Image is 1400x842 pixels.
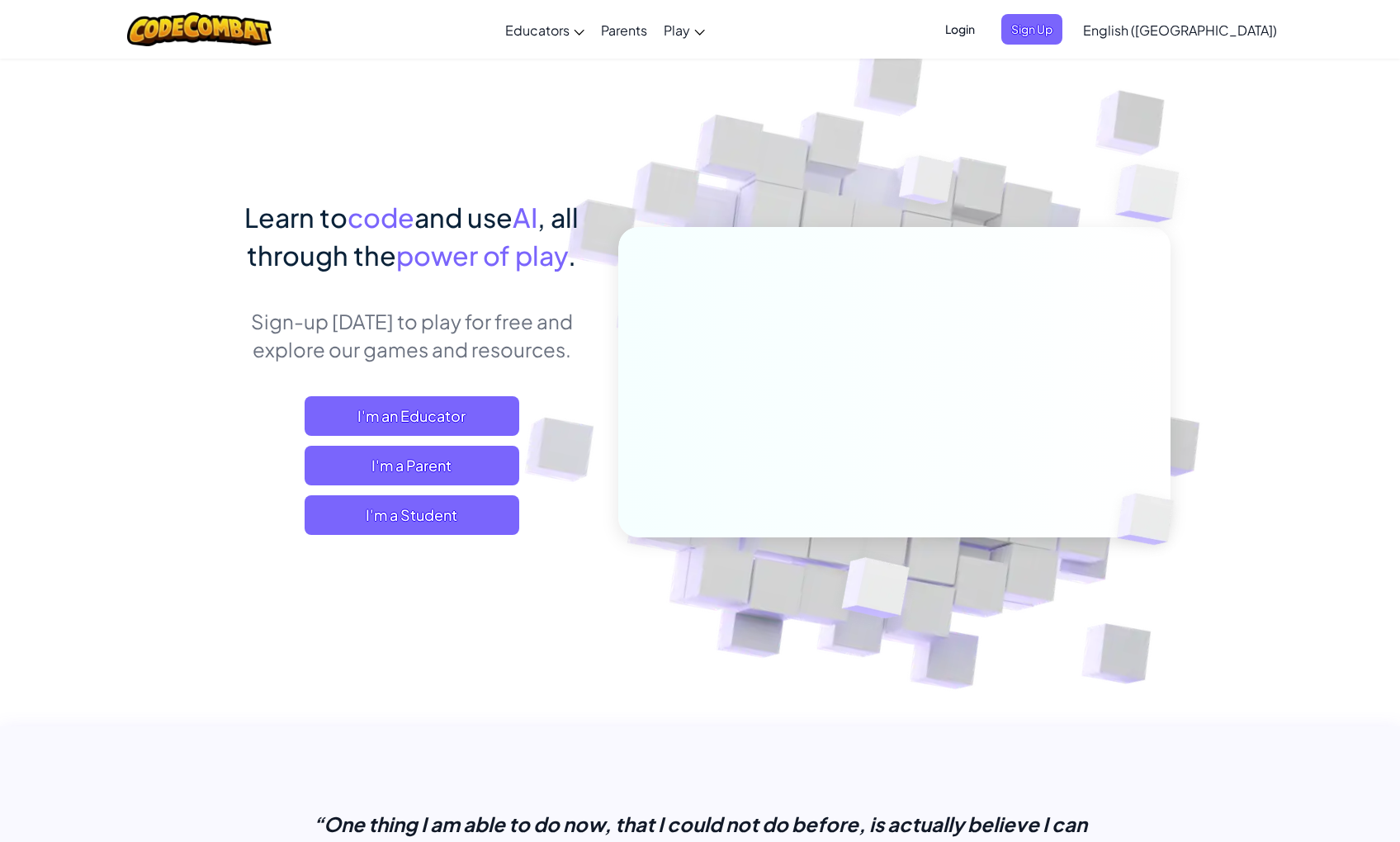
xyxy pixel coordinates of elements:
img: Overlap cubes [802,523,949,660]
span: . [568,239,576,272]
button: Sign Up [1001,14,1062,45]
span: and use [414,201,513,234]
span: code [348,201,414,234]
img: Overlap cubes [868,123,987,246]
a: I'm an Educator [305,396,519,436]
button: Login [935,14,985,45]
span: AI [513,201,537,234]
a: I'm a Parent [305,446,519,485]
span: Educators [505,21,570,39]
img: Overlap cubes [1082,124,1225,263]
a: Play [655,7,713,52]
span: power of play [396,239,568,272]
span: English ([GEOGRAPHIC_DATA]) [1083,21,1277,39]
a: Educators [497,7,593,52]
span: Learn to [244,201,348,234]
a: English ([GEOGRAPHIC_DATA]) [1075,7,1285,52]
button: I'm a Student [305,495,519,535]
span: Play [664,21,690,39]
p: Sign-up [DATE] to play for free and explore our games and resources. [229,307,594,363]
img: Overlap cubes [1090,459,1213,579]
img: CodeCombat logo [127,12,272,46]
a: Parents [593,7,655,52]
